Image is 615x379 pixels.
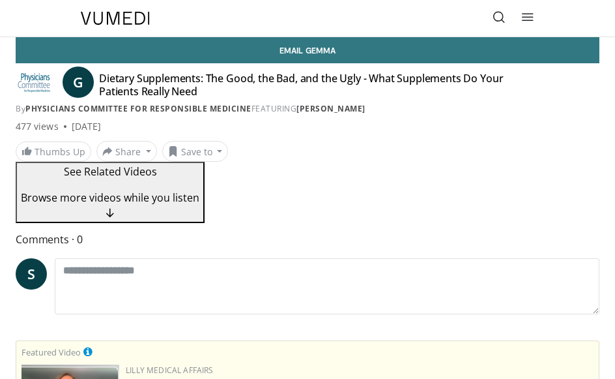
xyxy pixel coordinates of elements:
[96,141,157,162] button: Share
[16,103,599,115] div: By FEATURING
[63,67,94,98] a: G
[16,162,205,223] button: See Related Videos Browse more videos while you listen
[25,103,251,114] a: Physicians Committee for Responsible Medicine
[21,346,81,358] small: Featured Video
[126,365,214,376] a: Lilly Medical Affairs
[16,37,599,63] a: Email Gemma
[16,120,59,133] span: 477 views
[21,164,199,179] p: See Related Videos
[81,12,150,25] img: VuMedi Logo
[16,258,47,290] a: S
[16,231,599,248] span: Comments 0
[83,344,93,359] a: This is paid for by Lilly Medical Affairs
[162,141,229,162] button: Save to
[16,142,91,162] a: Thumbs Up
[99,72,514,98] h4: Dietary Supplements: The Good, the Bad, and the Ugly - What Supplements Do Your Patients Really Need
[16,72,52,93] img: Physicians Committee for Responsible Medicine
[21,190,199,205] span: Browse more videos while you listen
[72,120,101,133] div: [DATE]
[296,103,365,114] a: [PERSON_NAME]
